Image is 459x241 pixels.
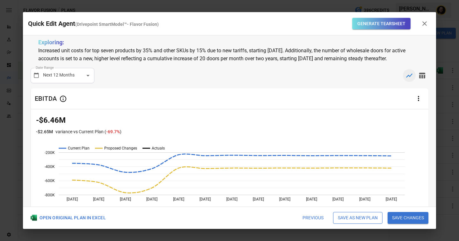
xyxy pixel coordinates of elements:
[45,179,55,183] text: -600K
[35,95,57,103] div: EBITDA
[226,197,237,201] text: [DATE]
[45,164,55,169] text: -400K
[38,47,421,63] p: Increased unit costs for top seven products by 35% and other SKUs by 15% due to new tariffs, star...
[104,146,137,150] text: Proposed Changes
[386,197,397,201] text: [DATE]
[306,197,317,201] text: [DATE]
[93,197,104,201] text: [DATE]
[388,212,428,224] button: Save changes
[45,150,55,155] text: -200K
[152,146,165,150] text: Actuals
[200,197,211,201] text: [DATE]
[279,197,290,201] text: [DATE]
[359,197,370,201] text: [DATE]
[173,197,184,201] text: [DATE]
[333,212,382,224] button: Save as new plan
[146,197,157,201] text: [DATE]
[31,215,106,221] div: OPEN ORIGINAL PLAN IN EXCEL
[38,39,64,46] span: Exploring:
[45,193,55,197] text: -800K
[352,18,411,30] button: Generate Tearsheet
[332,197,344,201] text: [DATE]
[31,143,429,217] svg: A chart.
[36,114,424,126] p: -$6.46M
[43,72,75,78] p: Next 12 Months
[253,197,264,201] text: [DATE]
[28,20,75,27] span: Quick Edit Agent
[298,212,328,224] button: Previous
[106,129,120,134] span: -69.7 %
[34,65,55,71] p: Date Range
[36,128,53,135] p: -$2.65M
[68,146,90,150] text: Current Plan
[55,128,121,135] p: variance vs Current Plan ( )
[120,197,131,201] text: [DATE]
[75,22,159,27] span: ( Drivepoint SmartModel™- Flavor Fusion )
[31,215,37,221] img: Excel
[67,197,78,201] text: [DATE]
